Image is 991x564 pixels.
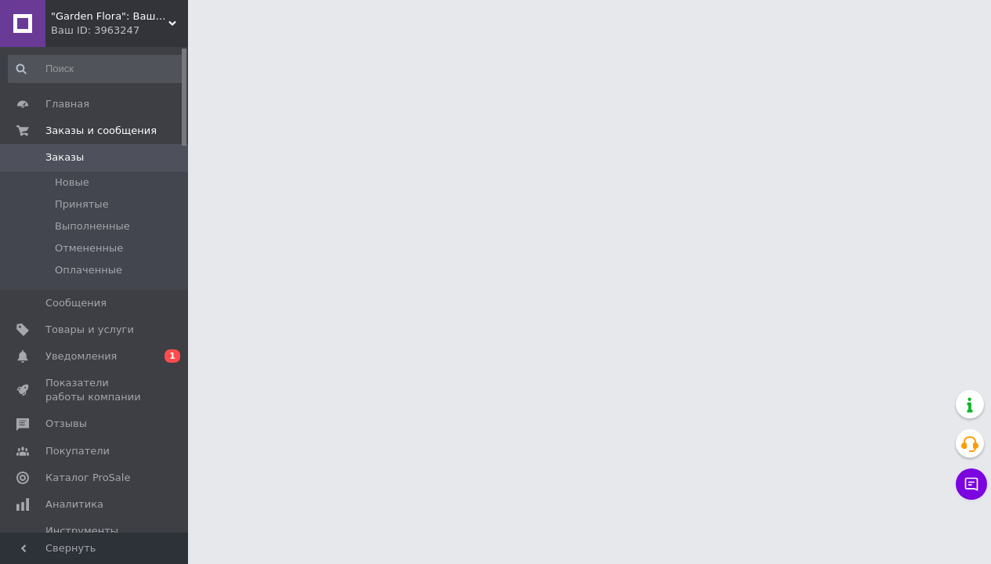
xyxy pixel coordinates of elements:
span: Сообщения [45,296,107,310]
span: Инструменты вебмастера и SEO [45,524,145,552]
span: Принятые [55,197,109,211]
span: Новые [55,175,89,190]
span: Главная [45,97,89,111]
span: Показатели работы компании [45,376,145,404]
span: Отзывы [45,417,87,431]
span: Товары и услуги [45,323,134,337]
span: Заказы [45,150,84,164]
span: Оплаченные [55,263,122,277]
span: Заказы и сообщения [45,124,157,138]
span: Уведомления [45,349,117,363]
span: Каталог ProSale [45,471,130,485]
span: "Garden Flora": Ваш сад — наша вдохновенная забота! [51,9,168,23]
span: Покупатели [45,444,110,458]
div: Ваш ID: 3963247 [51,23,188,38]
input: Поиск [8,55,185,83]
span: Аналитика [45,497,103,512]
span: 1 [165,349,180,363]
span: Отмененные [55,241,123,255]
span: Выполненные [55,219,130,233]
button: Чат с покупателем [956,468,987,500]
